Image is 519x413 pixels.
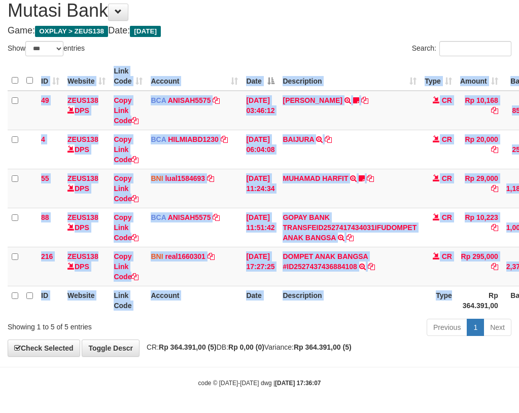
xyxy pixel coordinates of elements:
a: Copy Link Code [114,213,139,242]
a: HILMIABD1230 [168,135,219,143]
span: CR [442,174,452,182]
span: 49 [41,96,49,104]
strong: [DATE] 17:36:07 [275,380,321,387]
th: Date: activate to sort column descending [242,62,279,91]
td: Rp 10,223 [456,208,502,247]
th: ID [37,286,63,315]
span: 55 [41,174,49,182]
a: ANISAH5575 [168,213,211,221]
td: DPS [63,169,110,208]
label: Show entries [8,41,85,56]
span: CR: DB: Variance: [142,343,352,351]
a: ZEUS138 [67,174,98,182]
strong: Rp 364.391,00 (5) [159,343,217,351]
a: Copy Link Code [114,174,139,203]
a: Copy INA PAUJANAH to clipboard [361,96,368,104]
td: DPS [63,208,110,247]
td: DPS [63,247,110,286]
th: Website: activate to sort column ascending [63,62,110,91]
td: DPS [63,91,110,130]
th: ID: activate to sort column ascending [37,62,63,91]
input: Search: [439,41,511,56]
a: Copy lual1584693 to clipboard [207,174,214,182]
td: Rp 29,000 [456,169,502,208]
th: Amount: activate to sort column ascending [456,62,502,91]
a: ANISAH5575 [168,96,211,104]
strong: Rp 364.391,00 (5) [294,343,352,351]
a: Copy HILMIABD1230 to clipboard [221,135,228,143]
label: Search: [412,41,511,56]
span: BNI [151,252,163,260]
td: [DATE] 17:27:25 [242,247,279,286]
h1: Mutasi Bank [8,1,511,21]
td: [DATE] 03:46:12 [242,91,279,130]
td: [DATE] 11:24:34 [242,169,279,208]
a: Previous [427,319,467,336]
small: code © [DATE]-[DATE] dwg | [198,380,321,387]
th: Website [63,286,110,315]
a: ZEUS138 [67,135,98,143]
a: ZEUS138 [67,213,98,221]
th: Type: activate to sort column ascending [421,62,456,91]
span: CR [442,252,452,260]
a: Copy MUHAMAD HARFIT to clipboard [367,174,374,182]
span: OXPLAY > ZEUS138 [35,26,108,37]
a: Copy Rp 10,223 to clipboard [491,223,498,232]
a: Copy Rp 295,000 to clipboard [491,262,498,271]
th: Description: activate to sort column ascending [279,62,421,91]
a: Copy Rp 20,000 to clipboard [491,145,498,154]
a: Copy Rp 29,000 to clipboard [491,184,498,193]
a: 1 [467,319,484,336]
td: Rp 295,000 [456,247,502,286]
a: Copy ANISAH5575 to clipboard [213,213,220,221]
td: Rp 10,168 [456,91,502,130]
a: DOMPET ANAK BANGSA #ID2527437436884108 [283,252,368,271]
span: CR [442,96,452,104]
a: Copy real1660301 to clipboard [207,252,215,260]
a: Toggle Descr [82,340,140,357]
a: ZEUS138 [67,252,98,260]
span: [DATE] [130,26,161,37]
div: Showing 1 to 5 of 5 entries [8,318,209,332]
th: Type [421,286,456,315]
th: Link Code [110,286,147,315]
a: GOPAY BANK TRANSFEID2527417434031IFUDOMPET ANAK BANGSA [283,213,417,242]
a: Copy ANISAH5575 to clipboard [213,96,220,104]
select: Showentries [25,41,63,56]
a: Copy DOMPET ANAK BANGSA #ID2527437436884108 to clipboard [368,262,375,271]
a: Copy BAIJURA to clipboard [325,135,332,143]
span: 216 [41,252,53,260]
a: real1660301 [165,252,205,260]
h4: Game: Date: [8,26,511,36]
span: BCA [151,96,166,104]
th: Account [147,286,242,315]
span: BCA [151,135,166,143]
span: BCA [151,213,166,221]
a: ZEUS138 [67,96,98,104]
td: DPS [63,130,110,169]
a: Check Selected [8,340,80,357]
span: CR [442,135,452,143]
span: 4 [41,135,45,143]
a: Copy Link Code [114,96,139,125]
td: [DATE] 11:51:42 [242,208,279,247]
th: Account: activate to sort column ascending [147,62,242,91]
span: BNI [151,174,163,182]
td: [DATE] 06:04:08 [242,130,279,169]
strong: Rp 0,00 (0) [228,343,264,351]
a: Copy GOPAY BANK TRANSFEID2527417434031IFUDOMPET ANAK BANGSA to clipboard [347,234,354,242]
a: Copy Link Code [114,252,139,281]
a: Copy Rp 10,168 to clipboard [491,106,498,115]
th: Link Code: activate to sort column ascending [110,62,147,91]
a: Next [483,319,511,336]
span: 88 [41,213,49,221]
a: Copy Link Code [114,135,139,164]
td: Rp 20,000 [456,130,502,169]
th: Rp 364.391,00 [456,286,502,315]
a: [PERSON_NAME] [283,96,342,104]
a: MUHAMAD HARFIT [283,174,348,182]
a: lual1584693 [165,174,205,182]
th: Date [242,286,279,315]
th: Description [279,286,421,315]
a: BAIJURA [283,135,314,143]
